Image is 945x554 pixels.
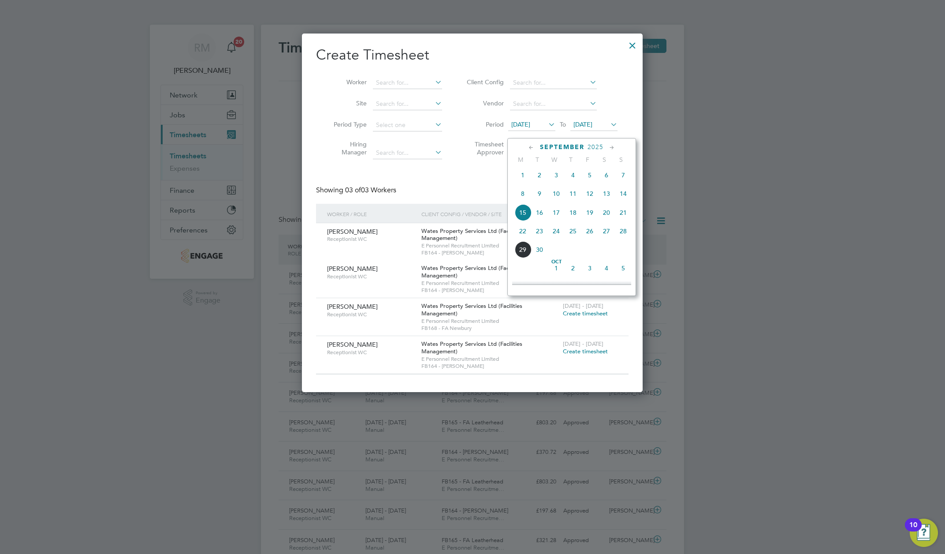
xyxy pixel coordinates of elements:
[514,167,531,183] span: 1
[596,156,613,164] span: S
[316,186,398,195] div: Showing
[531,204,548,221] span: 16
[598,223,615,240] span: 27
[327,273,415,280] span: Receptionist WC
[540,143,584,151] span: September
[514,278,531,295] span: 6
[421,363,558,370] span: FB164 - [PERSON_NAME]
[615,185,632,202] span: 14
[421,325,558,332] span: FB168 - FA Newbury
[531,185,548,202] span: 9
[581,204,598,221] span: 19
[510,98,597,110] input: Search for...
[464,140,504,156] label: Timesheet Approver
[613,156,629,164] span: S
[615,167,632,183] span: 7
[548,204,565,221] span: 17
[548,185,565,202] span: 10
[464,99,504,107] label: Vendor
[563,348,608,355] span: Create timesheet
[327,140,367,156] label: Hiring Manager
[421,249,558,256] span: FB164 - [PERSON_NAME]
[529,156,546,164] span: T
[421,302,522,317] span: Wates Property Services Ltd (Facilities Management)
[910,519,938,547] button: Open Resource Center, 10 new notifications
[615,223,632,240] span: 28
[421,264,522,279] span: Wates Property Services Ltd (Facilities Management)
[327,311,415,318] span: Receptionist WC
[421,227,522,242] span: Wates Property Services Ltd (Facilities Management)
[581,185,598,202] span: 12
[581,167,598,183] span: 5
[562,156,579,164] span: T
[548,260,565,264] span: Oct
[325,204,419,224] div: Worker / Role
[563,340,603,348] span: [DATE] - [DATE]
[531,241,548,258] span: 30
[327,236,415,243] span: Receptionist WC
[531,278,548,295] span: 7
[598,204,615,221] span: 20
[373,119,442,131] input: Select one
[563,310,608,317] span: Create timesheet
[421,340,522,355] span: Wates Property Services Ltd (Facilities Management)
[588,143,603,151] span: 2025
[327,228,378,236] span: [PERSON_NAME]
[598,167,615,183] span: 6
[581,223,598,240] span: 26
[531,167,548,183] span: 2
[373,77,442,89] input: Search for...
[327,78,367,86] label: Worker
[615,204,632,221] span: 21
[573,120,592,128] span: [DATE]
[345,186,396,195] span: 03 Workers
[581,278,598,295] span: 10
[373,147,442,159] input: Search for...
[514,185,531,202] span: 8
[327,120,367,128] label: Period Type
[327,341,378,348] span: [PERSON_NAME]
[514,223,531,240] span: 22
[615,260,632,277] span: 5
[615,278,632,295] span: 12
[421,356,558,363] span: E Personnel Recruitment Limited
[565,278,581,295] span: 9
[345,186,361,195] span: 03 of
[514,241,531,258] span: 29
[579,156,596,164] span: F
[327,303,378,311] span: [PERSON_NAME]
[464,78,504,86] label: Client Config
[531,223,548,240] span: 23
[421,318,558,325] span: E Personnel Recruitment Limited
[373,98,442,110] input: Search for...
[316,46,629,64] h2: Create Timesheet
[565,204,581,221] span: 18
[464,120,504,128] label: Period
[548,167,565,183] span: 3
[327,265,378,273] span: [PERSON_NAME]
[565,223,581,240] span: 25
[421,287,558,294] span: FB164 - [PERSON_NAME]
[598,260,615,277] span: 4
[598,185,615,202] span: 13
[327,99,367,107] label: Site
[565,260,581,277] span: 2
[327,349,415,356] span: Receptionist WC
[546,156,562,164] span: W
[565,167,581,183] span: 4
[510,77,597,89] input: Search for...
[565,185,581,202] span: 11
[598,278,615,295] span: 11
[548,260,565,277] span: 1
[563,302,603,310] span: [DATE] - [DATE]
[514,204,531,221] span: 15
[421,242,558,249] span: E Personnel Recruitment Limited
[511,120,530,128] span: [DATE]
[421,280,558,287] span: E Personnel Recruitment Limited
[581,260,598,277] span: 3
[512,156,529,164] span: M
[557,119,569,130] span: To
[909,525,917,536] div: 10
[419,204,561,224] div: Client Config / Vendor / Site
[548,278,565,295] span: 8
